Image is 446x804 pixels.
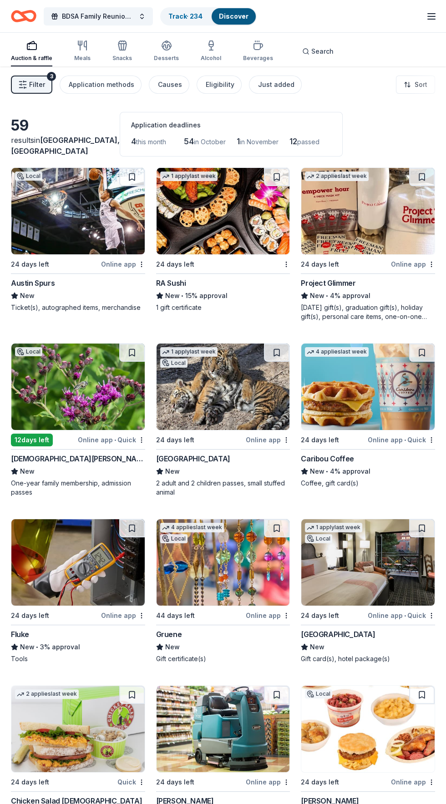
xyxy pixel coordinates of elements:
[160,172,218,181] div: 1 apply last week
[310,642,324,652] span: New
[11,5,36,27] a: Home
[11,519,145,663] a: Image for Fluke24 days leftOnline appFlukeNew•3% approvalTools
[156,259,194,270] div: 24 days left
[112,55,132,62] div: Snacks
[11,36,52,66] button: Auction & raffle
[201,36,221,66] button: Alcohol
[305,172,369,181] div: 2 applies last week
[15,347,42,356] div: Local
[237,137,240,146] span: 1
[11,116,109,135] div: 59
[11,610,49,621] div: 24 days left
[149,76,189,94] button: Causes
[156,290,290,301] div: 15% approval
[11,76,52,94] button: Filter3
[78,434,145,445] div: Online app Quick
[243,55,273,62] div: Beverages
[301,629,375,640] div: [GEOGRAPHIC_DATA]
[305,347,369,357] div: 4 applies last week
[301,167,435,321] a: Image for Project Glimmer2 applieslast week24 days leftOnline appProject GlimmerNew•4% approval[D...
[112,36,132,66] button: Snacks
[301,519,435,606] img: Image for Hotel Valencia Riverwalk
[11,642,145,652] div: 3% approval
[301,610,339,621] div: 24 days left
[156,167,290,312] a: Image for RA Sushi1 applylast week24 days leftRA SushiNew•15% approval1 gift certificate
[11,278,55,288] div: Austin Spurs
[20,466,35,477] span: New
[165,466,180,477] span: New
[69,79,134,90] div: Application methods
[165,642,180,652] span: New
[404,612,406,619] span: •
[156,654,290,663] div: Gift certificate(s)
[311,46,334,57] span: Search
[301,278,355,288] div: Project Glimmer
[295,42,341,61] button: Search
[310,466,324,477] span: New
[219,12,248,20] a: Discover
[62,11,135,22] span: BDSA Family Reunion Conference Silent Auction
[415,79,427,90] span: Sort
[156,453,230,464] div: [GEOGRAPHIC_DATA]
[157,344,290,430] img: Image for Cameron Park Zoo
[11,136,120,156] span: [GEOGRAPHIC_DATA], [GEOGRAPHIC_DATA]
[11,344,145,430] img: Image for Lady Bird Johnson Wildflower Center
[20,290,35,301] span: New
[131,120,331,131] div: Application deadlines
[11,777,49,788] div: 24 days left
[154,36,179,66] button: Desserts
[156,343,290,497] a: Image for Cameron Park Zoo1 applylast weekLocal24 days leftOnline app[GEOGRAPHIC_DATA]New2 adult ...
[301,777,339,788] div: 24 days left
[156,777,194,788] div: 24 days left
[157,519,290,606] img: Image for Gruene
[301,259,339,270] div: 24 days left
[11,343,145,497] a: Image for Lady Bird Johnson Wildflower CenterLocal12days leftOnline app•Quick[DEMOGRAPHIC_DATA][P...
[297,138,319,146] span: passed
[74,55,91,62] div: Meals
[181,292,183,299] span: •
[11,167,145,312] a: Image for Austin SpursLocal24 days leftOnline appAustin SpursNewTicket(s), autographed items, mer...
[11,654,145,663] div: Tools
[160,347,218,357] div: 1 apply last week
[240,138,279,146] span: in November
[160,7,257,25] button: Track· 234Discover
[249,76,302,94] button: Just added
[11,168,145,254] img: Image for Austin Spurs
[156,303,290,312] div: 1 gift certificate
[326,292,329,299] span: •
[11,479,145,497] div: One-year family membership, admission passes
[301,519,435,663] a: Image for Hotel Valencia Riverwalk1 applylast weekLocal24 days leftOnline app•Quick[GEOGRAPHIC_DA...
[131,137,136,146] span: 4
[11,434,53,446] div: 12 days left
[157,686,290,772] img: Image for Tennant
[11,686,145,772] img: Image for Chicken Salad Chick
[396,76,435,94] button: Sort
[11,519,145,606] img: Image for Fluke
[117,776,145,788] div: Quick
[301,343,435,488] a: Image for Caribou Coffee4 applieslast week24 days leftOnline app•QuickCaribou CoffeeNew•4% approv...
[184,137,194,146] span: 54
[15,172,42,181] div: Local
[301,344,435,430] img: Image for Caribou Coffee
[301,303,435,321] div: [DATE] gift(s), graduation gift(s), holiday gift(s), personal care items, one-on-one career coach...
[156,435,194,445] div: 24 days left
[11,259,49,270] div: 24 days left
[60,76,142,94] button: Application methods
[156,278,186,288] div: RA Sushi
[301,453,354,464] div: Caribou Coffee
[258,79,294,90] div: Just added
[305,523,362,532] div: 1 apply last week
[368,610,435,621] div: Online app Quick
[168,12,203,20] a: Track· 234
[29,79,45,90] span: Filter
[156,629,182,640] div: Gruene
[156,610,195,621] div: 44 days left
[301,479,435,488] div: Coffee, gift card(s)
[160,359,188,368] div: Local
[310,290,324,301] span: New
[246,776,290,788] div: Online app
[246,434,290,445] div: Online app
[11,135,109,157] div: results
[301,290,435,301] div: 4% approval
[11,136,120,156] span: in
